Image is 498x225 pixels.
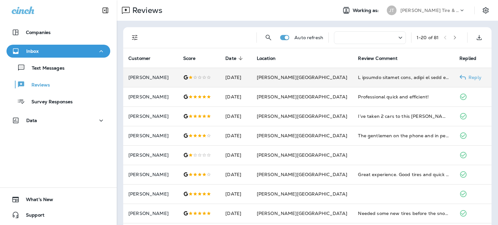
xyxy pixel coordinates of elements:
[26,118,37,123] p: Data
[96,4,114,17] button: Collapse Sidebar
[128,56,150,61] span: Customer
[220,204,251,223] td: [DATE]
[183,56,196,61] span: Score
[128,31,141,44] button: Filters
[417,35,439,40] div: 1 - 20 of 81
[257,191,347,197] span: [PERSON_NAME][GEOGRAPHIC_DATA]
[358,113,449,119] div: I’ve taken 2 cars to this Jensen location and they have always been helpful and friendly. They do...
[225,55,245,61] span: Date
[220,165,251,184] td: [DATE]
[6,208,110,221] button: Support
[257,172,347,177] span: [PERSON_NAME][GEOGRAPHIC_DATA]
[257,55,284,61] span: Location
[480,5,492,16] button: Settings
[128,55,159,61] span: Customer
[25,65,65,72] p: Text Messages
[262,31,275,44] button: Search Reviews
[220,126,251,145] td: [DATE]
[466,75,481,80] p: Reply
[19,197,53,205] span: What's New
[257,94,347,100] span: [PERSON_NAME][GEOGRAPHIC_DATA]
[128,152,173,158] p: [PERSON_NAME]
[358,171,449,178] div: Great experience. Good tires and quick installation
[6,26,110,39] button: Companies
[257,152,347,158] span: [PERSON_NAME][GEOGRAPHIC_DATA]
[257,133,347,139] span: [PERSON_NAME][GEOGRAPHIC_DATA]
[387,6,397,15] div: JT
[128,114,173,119] p: [PERSON_NAME]
[353,8,380,13] span: Working as:
[6,114,110,127] button: Data
[294,35,323,40] p: Auto refresh
[6,95,110,108] button: Survey Responses
[220,184,251,204] td: [DATE]
[183,55,204,61] span: Score
[358,132,449,139] div: The gentlemen on the phone and in person were very helpful and polite. It was done when they said...
[6,78,110,91] button: Reviews
[19,212,44,220] span: Support
[128,94,173,99] p: [PERSON_NAME]
[128,211,173,216] p: [PERSON_NAME]
[400,8,459,13] p: [PERSON_NAME] Tire & Auto
[358,210,449,217] div: Needed some new tires before the snow storm. Called Jensen and they were able to get me in for sa...
[128,75,173,80] p: [PERSON_NAME]
[6,61,110,74] button: Text Messages
[25,99,73,105] p: Survey Responses
[358,94,449,100] div: Professional quick and efficient!
[220,145,251,165] td: [DATE]
[6,193,110,206] button: What's New
[128,133,173,138] p: [PERSON_NAME]
[257,210,347,216] span: [PERSON_NAME][GEOGRAPHIC_DATA]
[459,55,485,61] span: Replied
[473,31,486,44] button: Export as CSV
[225,56,236,61] span: Date
[257,56,276,61] span: Location
[358,56,397,61] span: Review Comment
[220,68,251,87] td: [DATE]
[26,49,39,54] p: Inbox
[130,6,162,15] p: Reviews
[128,191,173,197] p: [PERSON_NAME]
[25,82,50,88] p: Reviews
[257,113,347,119] span: [PERSON_NAME][GEOGRAPHIC_DATA]
[26,30,51,35] p: Companies
[459,56,476,61] span: Replied
[6,45,110,58] button: Inbox
[220,107,251,126] td: [DATE]
[128,172,173,177] p: [PERSON_NAME]
[358,55,406,61] span: Review Comment
[358,74,449,81] div: I started working here, after an hour and half interview, Jay and I had a long conversation about...
[257,74,347,80] span: [PERSON_NAME][GEOGRAPHIC_DATA]
[220,87,251,107] td: [DATE]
